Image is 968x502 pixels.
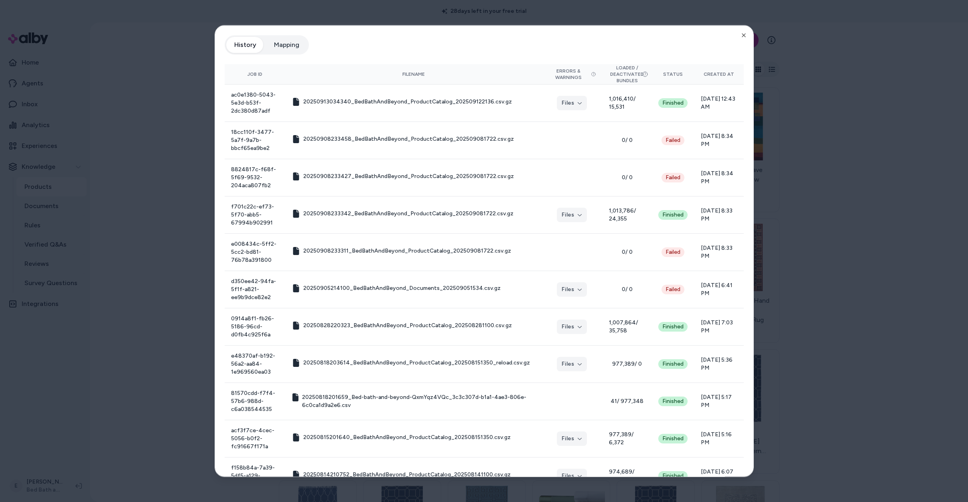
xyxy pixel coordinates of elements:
[609,397,645,405] span: 41 / 977,348
[609,207,645,223] span: 1,013,786 / 24,355
[292,172,514,180] button: 20250908233427_BedBathAndBeyond_ProductCatalog_202509081722.csv.gz
[609,95,645,111] span: 1,016,410 / 15,531
[231,71,280,77] div: Job ID
[225,457,286,494] td: f158b84a-7a39-5df5-a129-9d57fa9fafdf
[303,172,514,180] span: 20250908233427_BedBathAndBeyond_ProductCatalog_202509081722.csv.gz
[701,431,737,447] span: [DATE] 5:16 PM
[557,96,587,110] button: Files
[303,359,530,367] span: 20250818203614_BedBathAndBeyond_ProductCatalog_202508151350_reload.csv.gz
[557,208,587,222] button: Files
[557,282,587,297] button: Files
[225,345,286,383] td: e48370af-b192-56a2-aa84-1e969560ea03
[658,397,688,406] div: Finished
[302,393,535,409] span: 20250818201659_Bed-bath-and-beyond-QxmYqz4VQc_3c3c307d-b1a1-4ae3-806e-6c0ca1d9a2e6.csv
[292,322,512,330] button: 20250828220323_BedBathAndBeyond_ProductCatalog_202508281100.csv.gz
[303,471,511,479] span: 20250814210752_BedBathAndBeyond_ProductCatalog_202508141100.csv.gz
[225,84,286,121] td: ac0e1380-5043-5e3d-b53f-2dc380d87adf
[609,468,645,484] span: 974,689 / 30,052
[292,135,514,143] button: 20250908233458_BedBathAndBeyond_ProductCatalog_202509081722.csv.gz
[701,319,737,335] span: [DATE] 7:03 PM
[557,357,587,371] button: Files
[658,434,688,443] div: Finished
[225,420,286,457] td: acf3f7ce-4cec-5056-b0f2-fc91667f171a
[609,248,645,256] span: 0 / 0
[658,322,688,332] div: Finished
[609,285,645,294] span: 0 / 0
[701,132,737,148] span: [DATE] 8:34 PM
[557,469,587,483] button: Files
[225,196,286,233] td: f701c22c-ef73-5f70-abb5-67994b902991
[292,284,501,292] button: 20250905214100_BedBathAndBeyond_Documents_202509051534.csv.gz
[609,431,645,447] span: 977,389 / 6,372
[609,136,645,144] span: 0 / 0
[701,281,737,298] span: [DATE] 6:41 PM
[225,271,286,308] td: d350ee42-94fa-5f1f-a821-ee9b9dce82e2
[662,136,684,145] button: Failed
[701,244,737,260] span: [DATE] 8:33 PM
[658,98,688,108] div: Finished
[225,308,286,345] td: 0914a8f1-fb26-5186-96cd-d0fb4c925f6a
[303,284,501,292] span: 20250905214100_BedBathAndBeyond_Documents_202509051534.csv.gz
[225,159,286,196] td: 8824817c-f68f-5f69-9532-204aca807fb2
[292,433,511,441] button: 20250815201640_BedBathAndBeyond_ProductCatalog_202508151350.csv.gz
[303,322,512,330] span: 20250828220323_BedBathAndBeyond_ProductCatalog_202508281100.csv.gz
[609,65,645,84] button: Loaded / Deactivated Bundles
[292,98,512,106] button: 20250913034340_BedBathAndBeyond_ProductCatalog_202509122136.csv.gz
[303,98,512,106] span: 20250913034340_BedBathAndBeyond_ProductCatalog_202509122136.csv.gz
[292,359,530,367] button: 20250818203614_BedBathAndBeyond_ProductCatalog_202508151350_reload.csv.gz
[658,359,688,369] div: Finished
[557,431,587,446] button: Files
[701,468,737,484] span: [DATE] 6:07 PM
[662,173,684,182] button: Failed
[609,174,645,182] span: 0 / 0
[658,71,688,77] div: Status
[266,37,307,53] button: Mapping
[701,95,737,111] span: [DATE] 12:43 AM
[303,210,513,218] span: 20250908233342_BedBathAndBeyond_ProductCatalog_202509081722.csv.gz
[292,71,535,77] div: Filename
[701,356,737,372] span: [DATE] 5:36 PM
[292,210,513,218] button: 20250908233342_BedBathAndBeyond_ProductCatalog_202509081722.csv.gz
[658,210,688,220] div: Finished
[225,383,286,420] td: 81570cdd-f7f4-57b6-988d-c6a038544535
[292,393,535,409] button: 20250818201659_Bed-bath-and-beyond-QxmYqz4VQc_3c3c307d-b1a1-4ae3-806e-6c0ca1d9a2e6.csv
[701,393,737,409] span: [DATE] 5:17 PM
[303,135,514,143] span: 20250908233458_BedBathAndBeyond_ProductCatalog_202509081722.csv.gz
[701,170,737,186] span: [DATE] 8:34 PM
[548,68,596,81] button: Errors & Warnings
[303,247,511,255] span: 20250908233311_BedBathAndBeyond_ProductCatalog_202509081722.csv.gz
[662,285,684,294] button: Failed
[557,320,587,334] button: Files
[303,433,511,441] span: 20250815201640_BedBathAndBeyond_ProductCatalog_202508151350.csv.gz
[292,471,511,479] button: 20250814210752_BedBathAndBeyond_ProductCatalog_202508141100.csv.gz
[701,207,737,223] span: [DATE] 8:33 PM
[609,360,645,368] span: 977,389 / 0
[609,319,645,335] span: 1,007,864 / 35,758
[226,37,264,53] button: History
[658,471,688,481] div: Finished
[225,121,286,159] td: 18cc110f-3477-5a7f-9a7b-bbcf65ea9be2
[662,247,684,257] button: Failed
[292,247,511,255] button: 20250908233311_BedBathAndBeyond_ProductCatalog_202509081722.csv.gz
[701,71,737,77] div: Created At
[225,233,286,271] td: e008434c-5ff2-5cc2-bd81-76b78a391800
